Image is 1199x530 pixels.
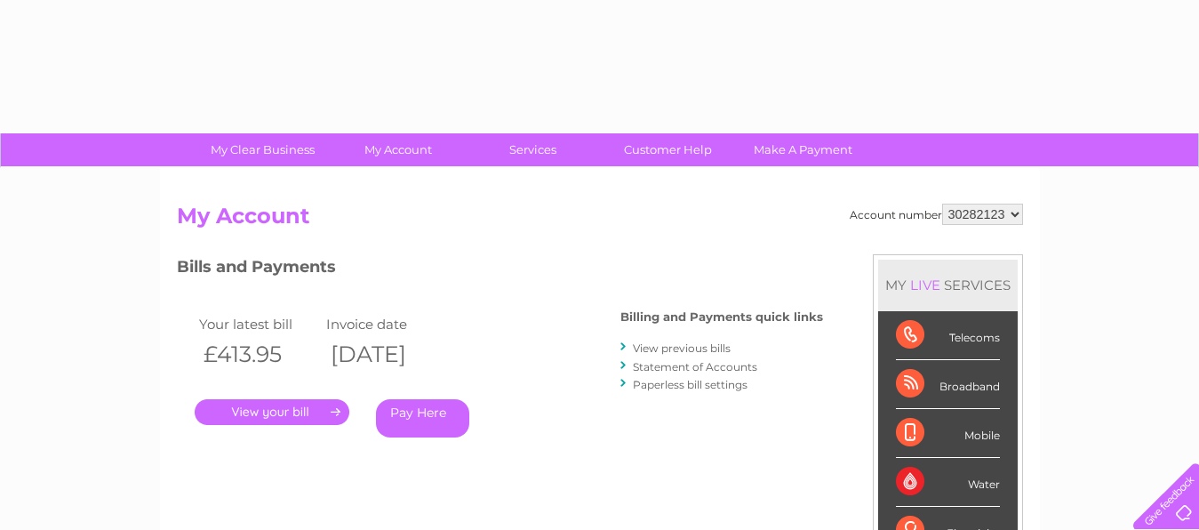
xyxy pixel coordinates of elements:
a: Services [460,133,606,166]
a: . [195,399,349,425]
h3: Bills and Payments [177,254,823,285]
div: Water [896,458,1000,507]
th: [DATE] [322,336,450,373]
h2: My Account [177,204,1023,237]
a: My Clear Business [189,133,336,166]
a: Pay Here [376,399,469,438]
th: £413.95 [195,336,323,373]
a: My Account [324,133,471,166]
div: Mobile [896,409,1000,458]
div: Account number [850,204,1023,225]
a: Customer Help [595,133,741,166]
a: Statement of Accounts [633,360,757,373]
a: View previous bills [633,341,731,355]
div: LIVE [907,277,944,293]
div: Telecoms [896,311,1000,360]
td: Your latest bill [195,312,323,336]
div: MY SERVICES [878,260,1018,310]
a: Make A Payment [730,133,876,166]
div: Broadband [896,360,1000,409]
td: Invoice date [322,312,450,336]
a: Paperless bill settings [633,378,747,391]
h4: Billing and Payments quick links [620,310,823,324]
